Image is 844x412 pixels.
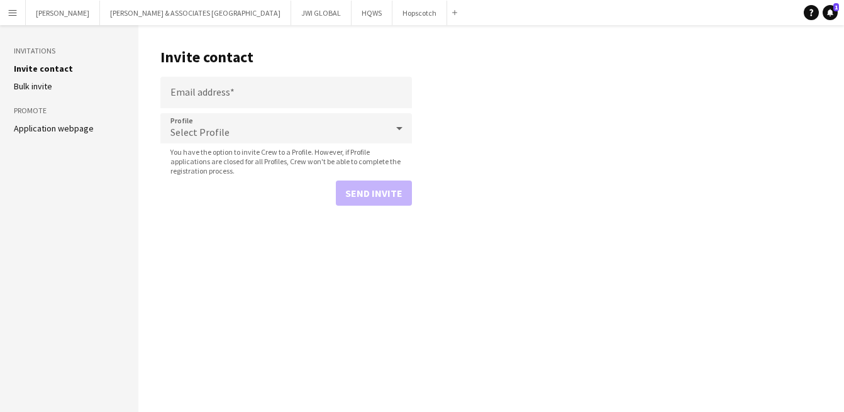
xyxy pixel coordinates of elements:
[14,105,125,116] h3: Promote
[291,1,352,25] button: JWI GLOBAL
[14,81,52,92] a: Bulk invite
[100,1,291,25] button: [PERSON_NAME] & ASSOCIATES [GEOGRAPHIC_DATA]
[26,1,100,25] button: [PERSON_NAME]
[160,147,412,175] span: You have the option to invite Crew to a Profile. However, if Profile applications are closed for ...
[833,3,839,11] span: 1
[392,1,447,25] button: Hopscotch
[823,5,838,20] a: 1
[170,126,230,138] span: Select Profile
[160,48,412,67] h1: Invite contact
[352,1,392,25] button: HQWS
[14,123,94,134] a: Application webpage
[14,63,73,74] a: Invite contact
[14,45,125,57] h3: Invitations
